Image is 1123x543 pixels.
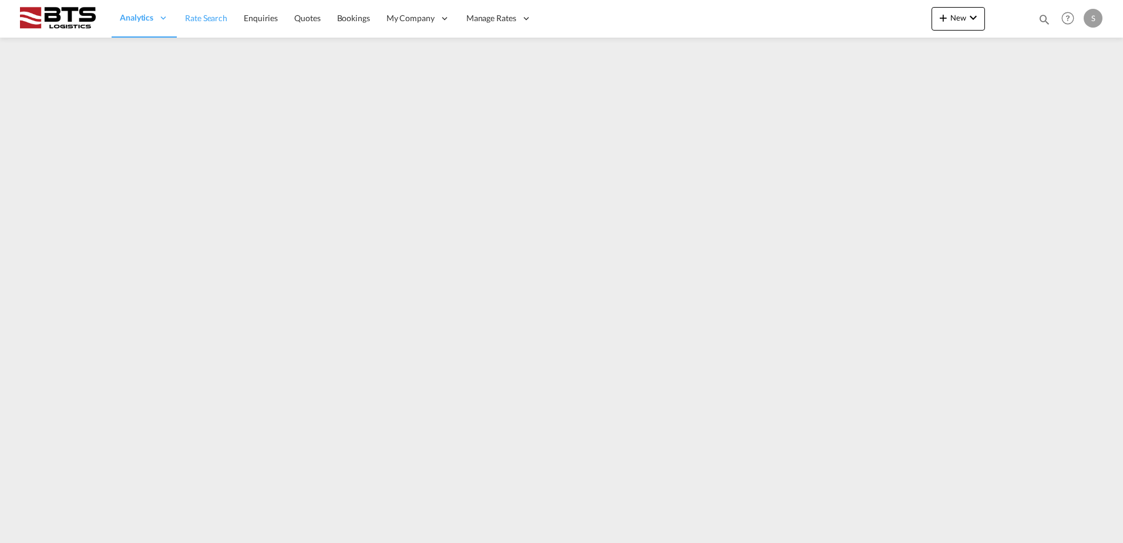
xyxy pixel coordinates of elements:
[466,12,516,24] span: Manage Rates
[936,11,950,25] md-icon: icon-plus 400-fg
[1058,8,1084,29] div: Help
[386,12,435,24] span: My Company
[936,13,980,22] span: New
[1038,13,1051,26] md-icon: icon-magnify
[18,5,97,32] img: cdcc71d0be7811ed9adfbf939d2aa0e8.png
[932,7,985,31] button: icon-plus 400-fgNewicon-chevron-down
[120,12,153,24] span: Analytics
[337,13,370,23] span: Bookings
[1084,9,1102,28] div: S
[294,13,320,23] span: Quotes
[185,13,227,23] span: Rate Search
[244,13,278,23] span: Enquiries
[1038,13,1051,31] div: icon-magnify
[1058,8,1078,28] span: Help
[966,11,980,25] md-icon: icon-chevron-down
